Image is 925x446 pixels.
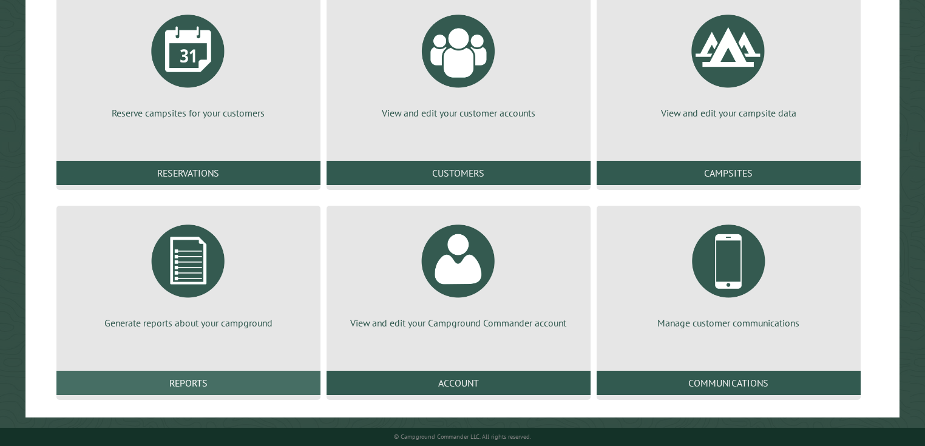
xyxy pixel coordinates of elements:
a: Communications [597,371,861,395]
a: View and edit your Campground Commander account [341,215,576,329]
a: Manage customer communications [611,215,846,329]
a: Customers [327,161,591,185]
a: Reservations [56,161,320,185]
a: Account [327,371,591,395]
a: Reserve campsites for your customers [71,5,306,120]
a: Reports [56,371,320,395]
p: Generate reports about your campground [71,316,306,329]
small: © Campground Commander LLC. All rights reserved. [394,433,531,441]
a: View and edit your campsite data [611,5,846,120]
p: View and edit your Campground Commander account [341,316,576,329]
p: Reserve campsites for your customers [71,106,306,120]
p: View and edit your customer accounts [341,106,576,120]
p: View and edit your campsite data [611,106,846,120]
a: View and edit your customer accounts [341,5,576,120]
p: Manage customer communications [611,316,846,329]
a: Campsites [597,161,861,185]
a: Generate reports about your campground [71,215,306,329]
